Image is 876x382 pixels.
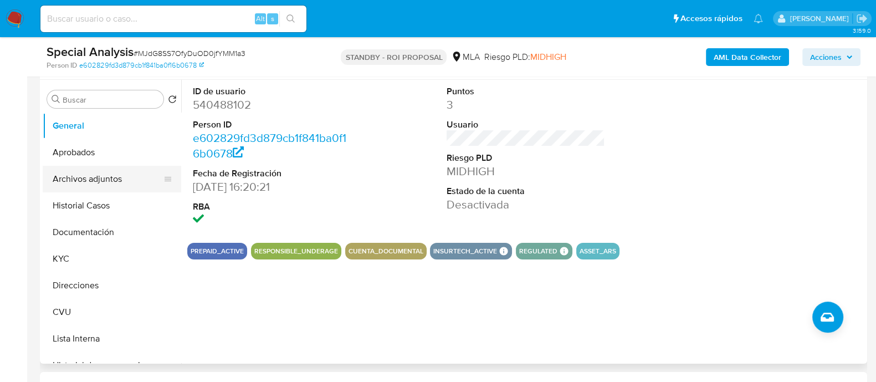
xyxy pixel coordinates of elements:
dt: Estado de la cuenta [447,185,605,197]
span: # MJdG8SS7OfyDuOD0jfYMM1a3 [134,48,245,59]
span: s [271,13,274,24]
button: CVU [43,299,181,325]
a: Notificaciones [754,14,763,23]
span: MIDHIGH [530,50,566,63]
dt: ID de usuario [193,85,351,98]
button: Acciones [802,48,860,66]
button: search-icon [279,11,302,27]
button: Historial Casos [43,192,181,219]
button: Historial de conversaciones [43,352,181,379]
button: Buscar [52,95,60,104]
a: e602829fd3d879cb1f841ba0f16b0678 [193,130,346,161]
button: AML Data Collector [706,48,789,66]
dt: Person ID [193,119,351,131]
b: AML Data Collector [714,48,781,66]
button: Documentación [43,219,181,246]
button: Direcciones [43,272,181,299]
span: Acciones [810,48,842,66]
dt: Riesgo PLD [447,152,605,164]
button: Volver al orden por defecto [168,95,177,107]
b: Special Analysis [47,43,134,60]
span: Riesgo PLD: [484,51,566,63]
p: STANDBY - ROI PROPOSAL [341,49,447,65]
dd: 3 [447,97,605,113]
button: General [43,113,181,139]
button: Lista Interna [43,325,181,352]
dt: Fecha de Registración [193,167,351,180]
a: e602829fd3d879cb1f841ba0f16b0678 [79,60,204,70]
input: Buscar usuario o caso... [40,12,306,26]
div: MLA [451,51,479,63]
dt: Puntos [447,85,605,98]
dd: 540488102 [193,97,351,113]
dt: RBA [193,201,351,213]
b: Person ID [47,60,77,70]
a: Salir [856,13,868,24]
dt: Usuario [447,119,605,131]
p: martin.degiuli@mercadolibre.com [790,13,852,24]
button: KYC [43,246,181,272]
span: 3.159.0 [852,26,870,35]
span: Alt [256,13,265,24]
input: Buscar [63,95,159,105]
dd: [DATE] 16:20:21 [193,179,351,195]
dd: MIDHIGH [447,164,605,179]
button: Aprobados [43,139,181,166]
button: Archivos adjuntos [43,166,172,192]
span: Accesos rápidos [680,13,742,24]
dd: Desactivada [447,197,605,212]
